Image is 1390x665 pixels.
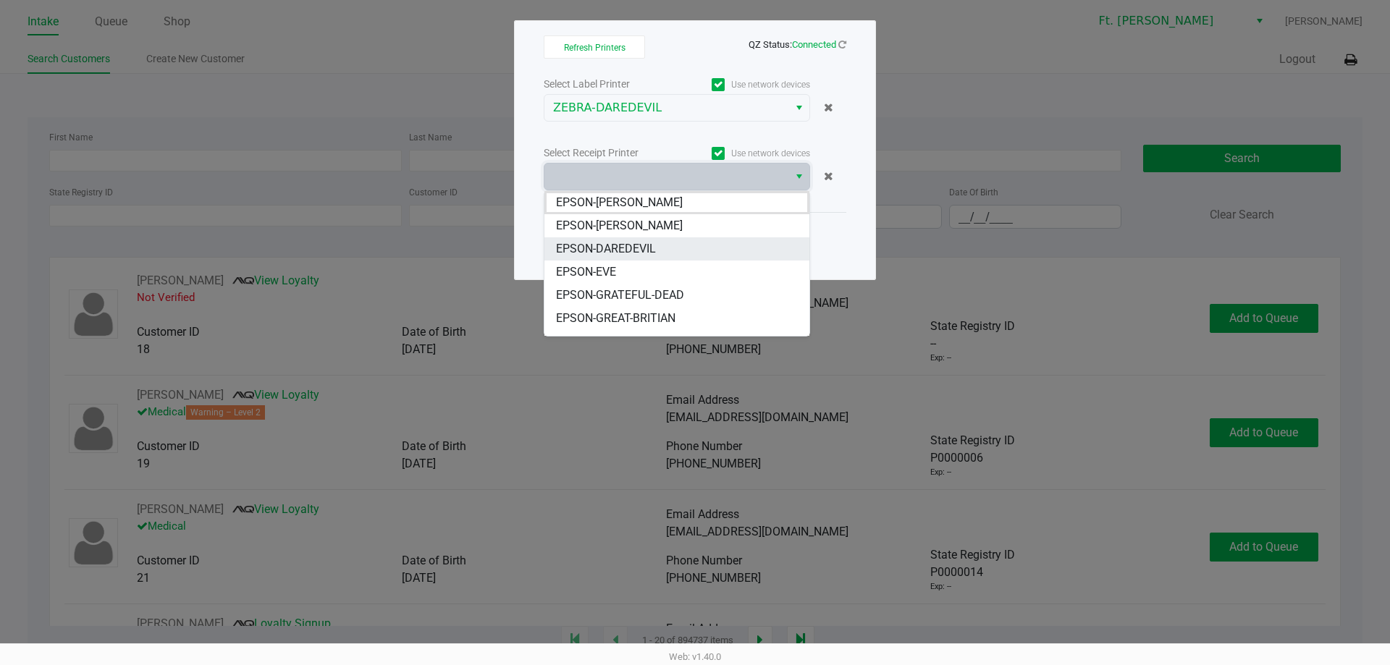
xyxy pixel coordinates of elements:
div: Select Label Printer [544,77,677,92]
span: QZ Status: [749,39,846,50]
button: Select [788,164,809,190]
label: Use network devices [677,78,810,91]
span: Web: v1.40.0 [669,651,721,662]
span: ZEBRA-DAREDEVIL [553,99,780,117]
span: EPSON-DAREDEVIL [556,240,656,258]
label: Use network devices [677,147,810,160]
button: Select [788,95,809,121]
span: EPSON-GREEN-DAY [556,333,657,350]
span: EPSON-[PERSON_NAME] [556,217,683,234]
span: Connected [792,39,836,50]
span: Refresh Printers [564,43,625,53]
div: Select Receipt Printer [544,145,677,161]
span: EPSON-EVE [556,263,616,281]
span: EPSON-[PERSON_NAME] [556,194,683,211]
button: Refresh Printers [544,35,645,59]
span: EPSON-GREAT-BRITIAN [556,310,675,327]
span: EPSON-GRATEFUL-DEAD [556,287,684,304]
